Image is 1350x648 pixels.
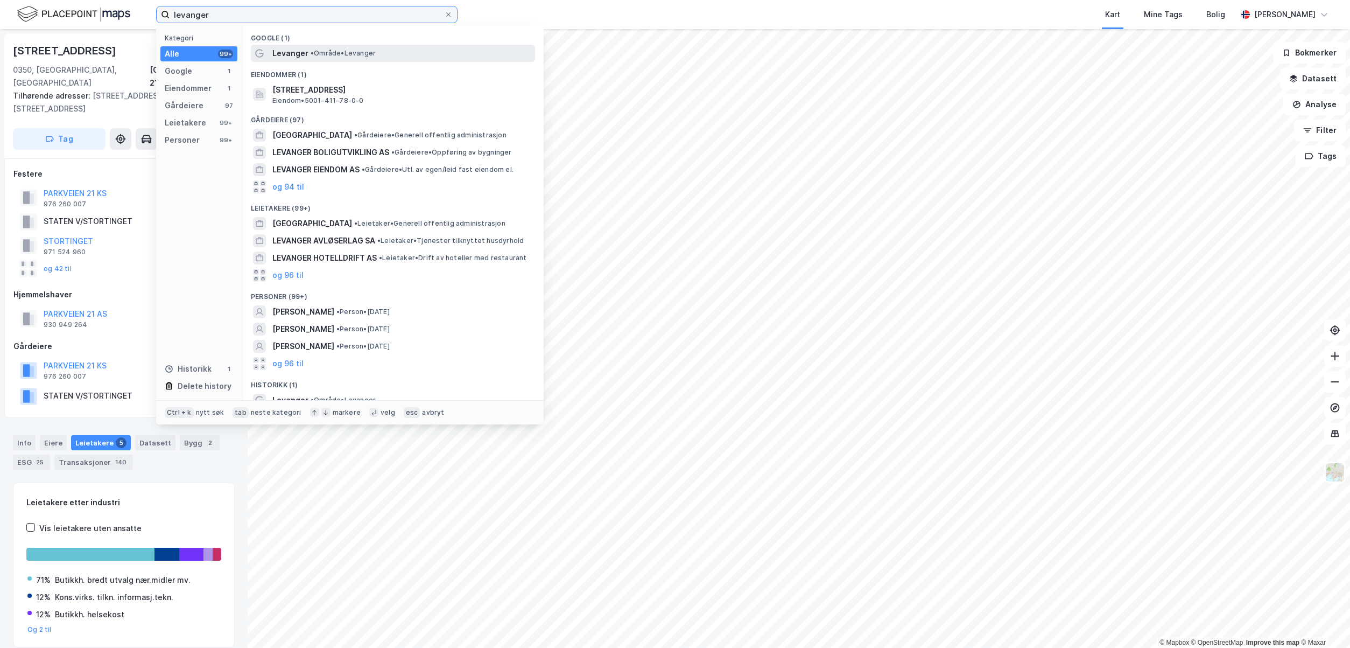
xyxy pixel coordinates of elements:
[242,107,544,127] div: Gårdeiere (97)
[1280,68,1346,89] button: Datasett
[272,146,389,159] span: LEVANGER BOLIGUTVIKLING AS
[233,407,249,418] div: tab
[336,342,340,350] span: •
[272,234,375,247] span: LEVANGER AVLØSERLAG SA
[113,457,129,468] div: 140
[242,62,544,81] div: Eiendommer (1)
[354,219,505,228] span: Leietaker • Generell offentlig administrasjon
[311,49,376,58] span: Område • Levanger
[13,168,234,180] div: Festere
[17,5,130,24] img: logo.f888ab2527a4732fd821a326f86c7f29.svg
[1273,42,1346,64] button: Bokmerker
[26,496,221,509] div: Leietakere etter industri
[116,437,126,448] div: 5
[13,89,226,115] div: [STREET_ADDRESS], [STREET_ADDRESS]
[44,200,86,208] div: 976 260 007
[272,340,334,353] span: [PERSON_NAME]
[44,372,86,381] div: 976 260 007
[13,455,50,470] div: ESG
[272,163,360,176] span: LEVANGER EIENDOM AS
[180,435,220,450] div: Bygg
[1254,8,1316,21] div: [PERSON_NAME]
[354,131,507,140] span: Gårdeiere • Generell offentlig administrasjon
[336,308,340,316] span: •
[44,389,132,402] div: STATEN V/STORTINGET
[272,394,308,407] span: Levanger
[39,522,142,535] div: Vis leietakere uten ansatte
[1144,8,1183,21] div: Mine Tags
[379,254,382,262] span: •
[27,625,52,634] button: Og 2 til
[272,96,364,105] span: Eiendom • 5001-411-78-0-0
[377,236,381,245] span: •
[135,435,175,450] div: Datasett
[1294,120,1346,141] button: Filter
[13,42,118,59] div: [STREET_ADDRESS]
[333,408,361,417] div: markere
[1246,639,1299,646] a: Improve this map
[242,372,544,392] div: Historikk (1)
[55,608,124,621] div: Butikkh. helsekost
[272,129,352,142] span: [GEOGRAPHIC_DATA]
[272,305,334,318] span: [PERSON_NAME]
[44,248,86,256] div: 971 524 960
[36,574,51,587] div: 71%
[218,50,233,58] div: 99+
[165,82,212,95] div: Eiendommer
[13,288,234,301] div: Hjemmelshaver
[1191,639,1243,646] a: OpenStreetMap
[13,128,106,150] button: Tag
[13,340,234,353] div: Gårdeiere
[205,437,215,448] div: 2
[422,408,444,417] div: avbryt
[165,134,200,147] div: Personer
[170,6,444,23] input: Søk på adresse, matrikkel, gårdeiere, leietakere eller personer
[218,136,233,144] div: 99+
[311,396,376,405] span: Område • Levanger
[272,83,531,96] span: [STREET_ADDRESS]
[272,180,304,193] button: og 94 til
[71,435,131,450] div: Leietakere
[336,325,390,333] span: Person • [DATE]
[150,64,235,89] div: [GEOGRAPHIC_DATA], 214/258
[1283,94,1346,115] button: Analyse
[165,363,212,375] div: Historikk
[242,196,544,215] div: Leietakere (99+)
[224,67,233,75] div: 1
[55,591,173,604] div: Kons.virks. tilkn. informasj.tekn.
[36,608,51,621] div: 12%
[1159,639,1189,646] a: Mapbox
[165,99,203,112] div: Gårdeiere
[178,380,231,393] div: Delete history
[354,219,357,227] span: •
[251,408,301,417] div: neste kategori
[311,396,314,404] span: •
[165,65,192,78] div: Google
[54,455,133,470] div: Transaksjoner
[311,49,314,57] span: •
[1105,8,1120,21] div: Kart
[40,435,67,450] div: Eiere
[1325,462,1345,483] img: Z
[381,408,395,417] div: velg
[13,64,150,89] div: 0350, [GEOGRAPHIC_DATA], [GEOGRAPHIC_DATA]
[218,119,233,127] div: 99+
[165,34,237,42] div: Kategori
[1206,8,1225,21] div: Bolig
[362,165,514,174] span: Gårdeiere • Utl. av egen/leid fast eiendom el.
[165,407,194,418] div: Ctrl + k
[1296,596,1350,648] iframe: Chat Widget
[379,254,527,262] span: Leietaker • Drift av hoteller med restaurant
[336,325,340,333] span: •
[242,284,544,303] div: Personer (99+)
[44,320,87,329] div: 930 949 264
[272,252,377,264] span: LEVANGER HOTELLDRIFT AS
[224,365,233,373] div: 1
[36,591,51,604] div: 12%
[224,101,233,110] div: 97
[391,148,512,157] span: Gårdeiere • Oppføring av bygninger
[196,408,224,417] div: nytt søk
[272,47,308,60] span: Levanger
[272,217,352,230] span: [GEOGRAPHIC_DATA]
